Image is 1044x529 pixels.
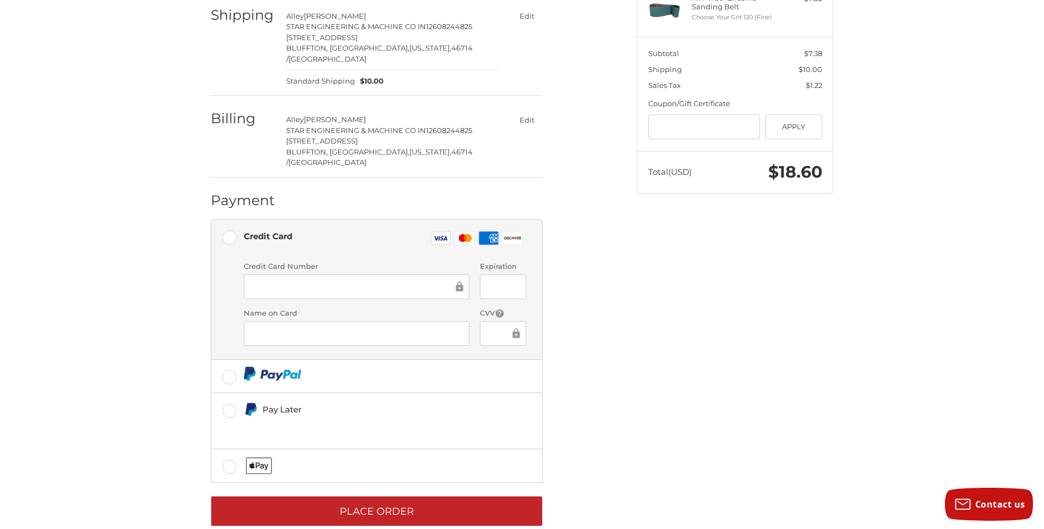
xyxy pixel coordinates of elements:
span: [GEOGRAPHIC_DATA] [288,158,367,167]
span: Contact us [975,498,1025,510]
h2: Billing [211,110,275,127]
label: Name on Card [244,308,469,319]
button: Apply [766,114,822,139]
input: Gift Certificate or Coupon Code [648,114,761,139]
span: STAR ENGINEERING & MACHINE CO IN [286,22,426,31]
span: Standard Shipping [286,76,355,87]
button: Contact us [945,488,1033,521]
span: [US_STATE], [409,43,451,52]
label: Expiration [480,261,526,272]
span: $10.00 [799,65,822,74]
iframe: Secure Credit Card Frame - Cardholder Name [252,327,462,340]
span: [US_STATE], [409,147,451,156]
h2: Shipping [211,7,275,24]
iframe: Secure Credit Card Frame - Expiration Date [488,280,518,293]
span: Subtotal [648,49,679,58]
li: Choose Your Grit 120 (Fine) [692,13,776,22]
span: Sales Tax [648,81,681,90]
button: Edit [511,112,543,128]
label: Credit Card Number [244,261,469,272]
span: Alley [286,115,304,124]
span: Shipping [648,65,682,74]
span: Alley [286,12,304,20]
img: Pay Later icon [244,403,258,416]
span: $1.22 [806,81,822,90]
span: 12608244825 [426,22,472,31]
span: [STREET_ADDRESS] [286,136,358,145]
span: [PERSON_NAME] [304,115,366,124]
span: 46714 / [286,43,473,63]
img: Applepay icon [246,458,272,474]
img: PayPal icon [244,367,302,381]
iframe: PayPal Message 1 [244,418,467,436]
iframe: Secure Credit Card Frame - CVV [488,327,510,340]
span: 12608244825 [426,126,472,135]
span: $10.00 [355,76,384,87]
button: Place Order [211,496,543,526]
span: $7.38 [804,49,822,58]
div: Pay Later [263,400,467,418]
button: Edit [511,8,543,24]
span: STAR ENGINEERING & MACHINE CO IN [286,126,426,135]
span: [STREET_ADDRESS] [286,33,358,42]
span: [GEOGRAPHIC_DATA] [288,54,367,63]
div: Credit Card [244,227,292,245]
iframe: Secure Credit Card Frame - Credit Card Number [252,280,453,293]
span: Total (USD) [648,167,692,177]
span: $18.60 [768,162,822,182]
div: Coupon/Gift Certificate [648,98,822,109]
label: CVV [480,308,526,319]
span: [PERSON_NAME] [304,12,366,20]
h2: Payment [211,192,275,209]
span: BLUFFTON, [GEOGRAPHIC_DATA], [286,43,409,52]
span: BLUFFTON, [GEOGRAPHIC_DATA], [286,147,409,156]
